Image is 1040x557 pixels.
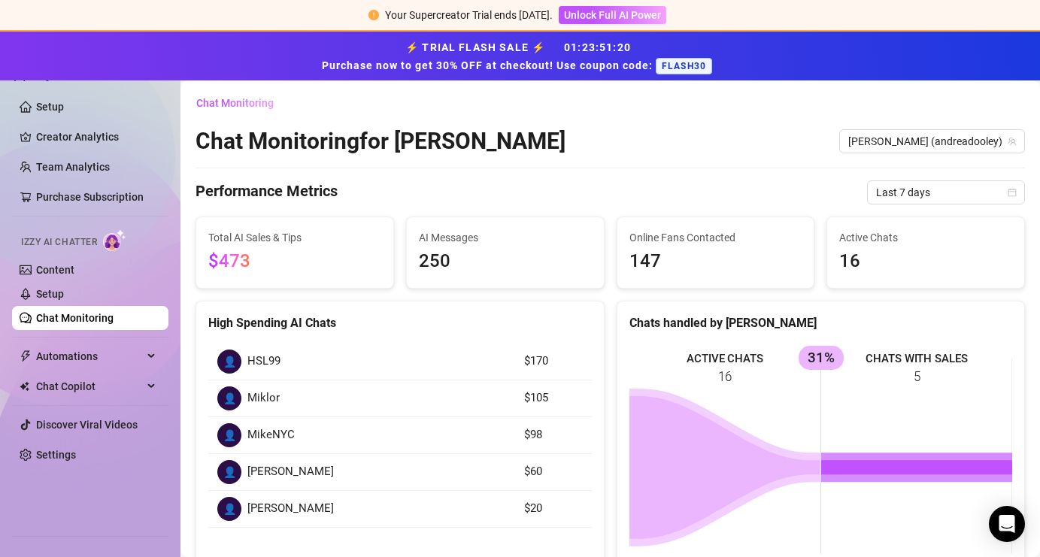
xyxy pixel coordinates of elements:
[385,9,553,21] span: Your Supercreator Trial ends [DATE].
[247,500,334,518] span: [PERSON_NAME]
[36,161,110,173] a: Team Analytics
[208,250,250,271] span: $473
[322,41,718,71] strong: ⚡ TRIAL FLASH SALE ⚡
[419,247,592,276] span: 250
[217,350,241,374] div: 👤
[1008,188,1017,197] span: calendar
[839,229,1012,246] span: Active Chats
[196,97,274,109] span: Chat Monitoring
[629,229,802,246] span: Online Fans Contacted
[36,312,114,324] a: Chat Monitoring
[559,9,666,21] a: Unlock Full AI Power
[247,353,280,371] span: HSL99
[247,426,295,444] span: MikeNYC
[36,344,143,368] span: Automations
[524,389,583,407] article: $105
[1008,137,1017,146] span: team
[564,41,631,53] span: 01 : 23 : 51 : 20
[848,130,1016,153] span: Andrea (andreadooley)
[217,460,241,484] div: 👤
[208,229,381,246] span: Total AI Sales & Tips
[36,288,64,300] a: Setup
[524,463,583,481] article: $60
[876,181,1016,204] span: Last 7 days
[368,10,379,20] span: exclamation-circle
[629,313,1013,332] div: Chats handled by [PERSON_NAME]
[196,91,286,115] button: Chat Monitoring
[36,125,156,149] a: Creator Analytics
[36,419,138,431] a: Discover Viral Videos
[656,58,712,74] span: FLASH30
[524,353,583,371] article: $170
[20,381,29,392] img: Chat Copilot
[196,180,338,204] h4: Performance Metrics
[20,350,32,362] span: thunderbolt
[103,229,126,251] img: AI Chatter
[247,463,334,481] span: [PERSON_NAME]
[322,59,656,71] strong: Purchase now to get 30% OFF at checkout! Use coupon code:
[217,497,241,521] div: 👤
[36,264,74,276] a: Content
[564,9,661,21] span: Unlock Full AI Power
[247,389,280,407] span: Miklor
[629,247,802,276] span: 147
[36,101,64,113] a: Setup
[419,229,592,246] span: AI Messages
[989,506,1025,542] div: Open Intercom Messenger
[36,449,76,461] a: Settings
[36,374,143,398] span: Chat Copilot
[217,423,241,447] div: 👤
[839,247,1012,276] span: 16
[21,235,97,250] span: Izzy AI Chatter
[208,313,592,332] div: High Spending AI Chats
[196,127,565,156] h2: Chat Monitoring for [PERSON_NAME]
[524,426,583,444] article: $98
[217,386,241,410] div: 👤
[559,6,666,24] button: Unlock Full AI Power
[524,500,583,518] article: $20
[36,185,156,209] a: Purchase Subscription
